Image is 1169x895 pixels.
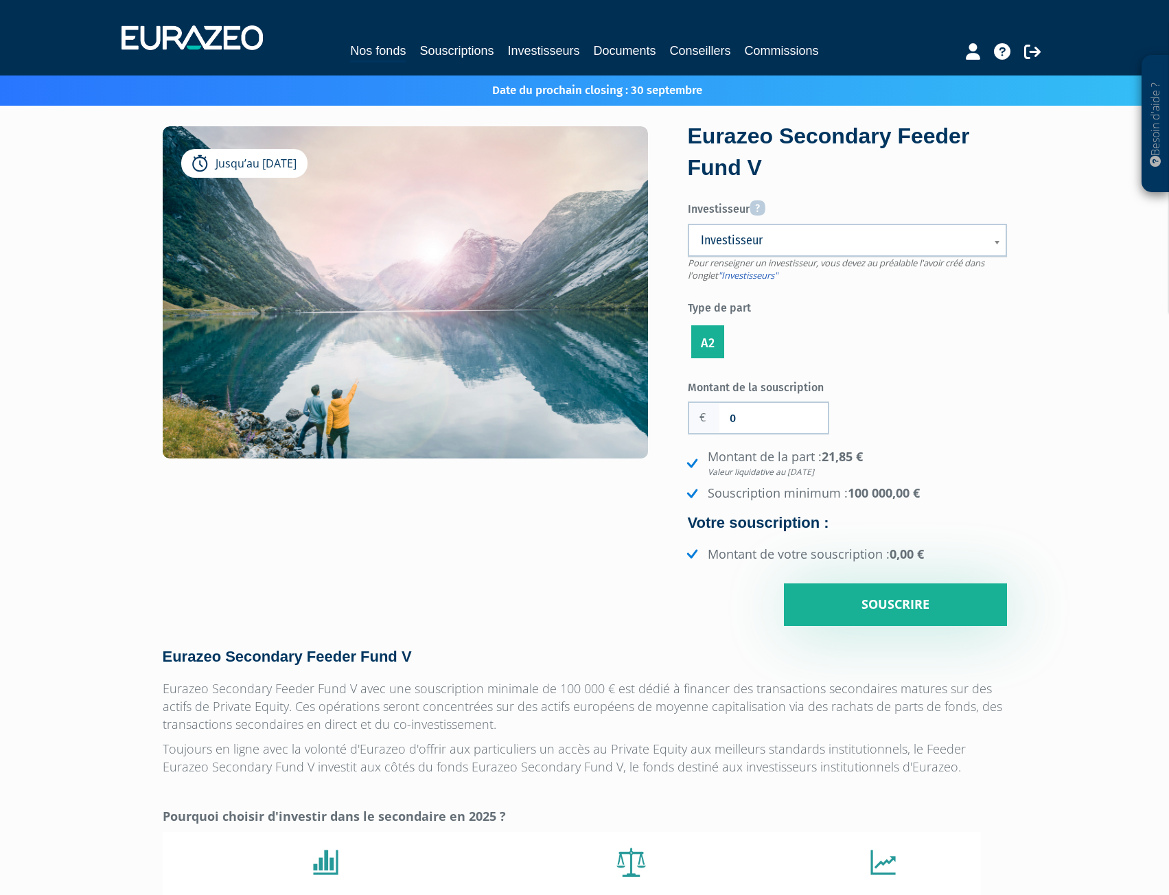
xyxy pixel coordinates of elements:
[684,546,1007,563] li: Montant de votre souscription :
[688,121,1007,183] div: Eurazeo Secondary Feeder Fund V
[350,41,406,62] a: Nos fonds
[163,679,1007,733] p: Eurazeo Secondary Feeder Fund V avec une souscription minimale de 100 000 € est dédié à financer ...
[163,649,1007,665] h4: Eurazeo Secondary Feeder Fund V
[163,808,506,824] strong: Pourquoi choisir d'investir dans le secondaire en 2025 ?
[594,41,656,60] a: Documents
[688,257,984,282] span: Pour renseigner un investisseur, vous devez au préalable l'avoir créé dans l'onglet
[719,403,828,433] input: Montant de la souscription souhaité
[708,448,1007,478] strong: 21,85 €
[688,296,1007,316] label: Type de part
[419,41,494,60] a: Souscriptions
[701,232,976,248] span: Investisseur
[784,583,1007,626] input: Souscrire
[163,126,648,515] img: Eurazeo Secondary Feeder Fund V
[866,845,901,880] img: tVZ3YVYGmVMyZRLa78LKsyczLV7MrOclU06KkYYahSrmjLRkdYvmqZ9FSP8U5rplgl6wArVKnRQDUMgeus6gArVvlHbVYFrtO...
[163,740,1007,776] p: Toujours en ligne avec la volonté d'Eurazeo d'offrir aux particuliers un accès au Private Equity ...
[1148,62,1164,186] p: Besoin d'aide ?
[688,375,848,396] label: Montant de la souscription
[684,448,1007,478] li: Montant de la part :
[670,41,731,60] a: Conseillers
[848,485,920,501] strong: 100 000,00 €
[308,845,343,880] img: XL6B+SZAkSZKkaVL6AHf3tpEy1UbkAAAAAElFTkSuQmCC
[688,195,1007,218] label: Investisseur
[688,515,1007,531] h4: Votre souscription :
[614,845,649,880] img: mUwmk8n8pxTFH16eGc7gmQedAAAAAElFTkSuQmCC
[890,546,924,562] strong: 0,00 €
[708,466,1007,478] em: Valeur liquidative au [DATE]
[507,41,579,60] a: Investisseurs
[121,25,263,50] img: 1732889491-logotype_eurazeo_blanc_rvb.png
[684,485,1007,502] li: Souscription minimum :
[452,82,702,99] p: Date du prochain closing : 30 septembre
[745,41,819,60] a: Commissions
[181,149,308,178] div: Jusqu’au [DATE]
[718,269,778,281] a: "Investisseurs"
[691,325,724,358] label: A2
